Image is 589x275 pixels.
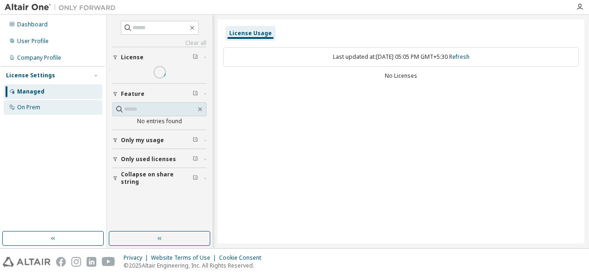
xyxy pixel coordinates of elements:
span: License [121,54,144,61]
div: On Prem [17,104,40,111]
button: Only my usage [113,130,207,150]
div: Managed [17,88,44,95]
a: Refresh [449,53,470,61]
div: License Usage [229,30,272,37]
span: Clear filter [193,137,198,144]
span: Clear filter [193,90,198,98]
span: Only my usage [121,137,164,144]
button: Collapse on share string [113,168,207,188]
img: youtube.svg [102,257,115,267]
span: Clear filter [193,156,198,163]
p: © 2025 Altair Engineering, Inc. All Rights Reserved. [124,262,267,269]
img: facebook.svg [56,257,66,267]
img: instagram.svg [71,257,81,267]
div: No Licenses [223,72,579,80]
div: Website Terms of Use [151,254,219,262]
div: License Settings [6,72,55,79]
div: Last updated at: [DATE] 05:05 PM GMT+5:30 [223,47,579,67]
div: Dashboard [17,21,48,28]
div: No entries found [113,118,207,125]
div: Privacy [124,254,151,262]
span: Feature [121,90,144,98]
img: Altair One [5,3,120,12]
div: Cookie Consent [219,254,267,262]
img: linkedin.svg [87,257,96,267]
button: License [113,47,207,68]
img: altair_logo.svg [3,257,50,267]
div: User Profile [17,37,49,45]
button: Only used licenses [113,149,207,169]
a: Clear all [113,39,207,47]
span: Clear filter [193,54,198,61]
div: Company Profile [17,54,61,62]
span: Clear filter [193,175,198,182]
button: Feature [113,84,207,104]
span: Collapse on share string [121,171,193,186]
span: Only used licenses [121,156,176,163]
